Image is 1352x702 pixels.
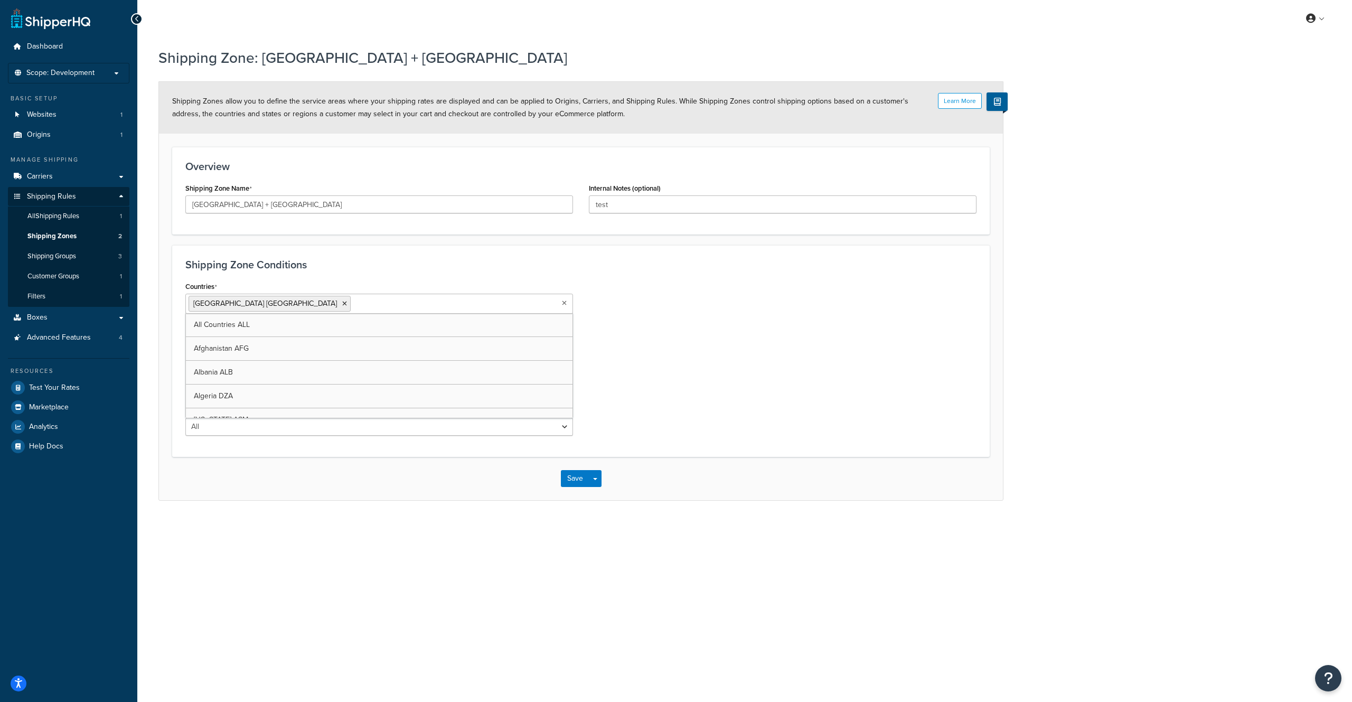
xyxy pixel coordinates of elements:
[186,408,572,432] a: [US_STATE] ASM
[27,272,79,281] span: Customer Groups
[561,470,589,487] button: Save
[186,385,572,408] a: Algeria DZA
[987,92,1008,111] button: Show Help Docs
[8,328,129,348] li: Advanced Features
[27,130,51,139] span: Origins
[194,390,233,401] span: Algeria DZA
[8,378,129,397] a: Test Your Rates
[589,184,661,192] label: Internal Notes (optional)
[186,361,572,384] a: Albania ALB
[27,313,48,322] span: Boxes
[938,93,982,109] button: Learn More
[8,287,129,306] a: Filters1
[29,403,69,412] span: Marketplace
[8,125,129,145] li: Origins
[118,252,122,261] span: 3
[29,442,63,451] span: Help Docs
[194,367,233,378] span: Albania ALB
[27,110,57,119] span: Websites
[8,227,129,246] a: Shipping Zones2
[27,292,45,301] span: Filters
[27,212,79,221] span: All Shipping Rules
[8,105,129,125] a: Websites1
[8,267,129,286] a: Customer Groups1
[194,414,248,425] span: [US_STATE] ASM
[172,96,908,119] span: Shipping Zones allow you to define the service areas where your shipping rates are displayed and ...
[27,252,76,261] span: Shipping Groups
[8,94,129,103] div: Basic Setup
[8,155,129,164] div: Manage Shipping
[8,287,129,306] li: Filters
[193,298,337,309] span: [GEOGRAPHIC_DATA] [GEOGRAPHIC_DATA]
[120,110,123,119] span: 1
[8,328,129,348] a: Advanced Features4
[8,187,129,207] a: Shipping Rules
[120,272,122,281] span: 1
[26,69,95,78] span: Scope: Development
[1315,665,1341,691] button: Open Resource Center
[8,247,129,266] li: Shipping Groups
[185,283,217,291] label: Countries
[29,423,58,432] span: Analytics
[185,259,977,270] h3: Shipping Zone Conditions
[186,313,572,336] a: All Countries ALL
[194,319,250,330] span: All Countries ALL
[8,207,129,226] a: AllShipping Rules1
[29,383,80,392] span: Test Your Rates
[8,167,129,186] a: Carriers
[194,343,249,354] span: Afghanistan AFG
[8,437,129,456] a: Help Docs
[119,333,123,342] span: 4
[27,172,53,181] span: Carriers
[158,48,990,68] h1: Shipping Zone: [GEOGRAPHIC_DATA] + [GEOGRAPHIC_DATA]
[27,333,91,342] span: Advanced Features
[27,232,77,241] span: Shipping Zones
[120,212,122,221] span: 1
[8,187,129,307] li: Shipping Rules
[185,184,252,193] label: Shipping Zone Name
[8,125,129,145] a: Origins1
[8,267,129,286] li: Customer Groups
[8,105,129,125] li: Websites
[8,367,129,376] div: Resources
[120,292,122,301] span: 1
[8,37,129,57] a: Dashboard
[8,398,129,417] a: Marketplace
[8,247,129,266] a: Shipping Groups3
[118,232,122,241] span: 2
[8,417,129,436] a: Analytics
[186,337,572,360] a: Afghanistan AFG
[120,130,123,139] span: 1
[185,161,977,172] h3: Overview
[27,192,76,201] span: Shipping Rules
[27,42,63,51] span: Dashboard
[8,227,129,246] li: Shipping Zones
[8,308,129,327] a: Boxes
